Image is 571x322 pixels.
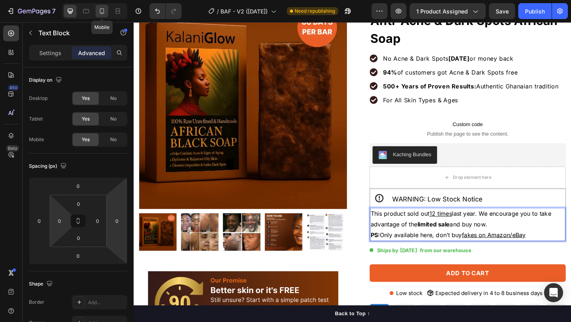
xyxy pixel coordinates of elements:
input: 0 [70,250,86,262]
span: For All Skin Types & Ages [271,80,353,88]
iframe: Design area [134,22,571,322]
div: Rich Text Editor. Editing area: main [270,79,464,90]
span: [DATE] [289,245,308,251]
button: Publish [518,3,552,19]
span: Yes [82,136,90,143]
div: Tablet [29,115,43,123]
span: 1 product assigned [416,7,468,15]
p: Authentic Ghanaian tradition [271,65,462,74]
input: 0px [92,215,103,227]
span: Custom code [257,106,470,116]
img: KachingBundles.png [266,140,276,149]
span: BAF - V2 ([DATE]) [220,7,268,15]
div: Drop element here [347,166,389,172]
span: of customers got Acne & Dark Spots free [271,50,418,58]
p: Advanced [78,49,105,57]
input: 0 [111,215,123,227]
strong: [DATE] [342,35,365,43]
strong: 500+ Years of Proven Results: [271,65,373,73]
p: Text Block [38,28,106,38]
span: No Acne & Dark Spots or money back [271,35,413,43]
input: 0px [71,232,86,244]
span: Need republishing [295,8,335,15]
p: This product sold out last year. We encourage you to take advantage of the and buy now. [258,203,469,226]
div: Back to Top ↑ [219,313,257,321]
input: 0px [54,215,65,227]
button: 7 [3,3,59,19]
span: Save [496,8,509,15]
p: Low stock [285,289,314,300]
div: Undo/Redo [149,3,182,19]
span: Yes [82,115,90,123]
strong: limited sale [308,216,344,224]
div: Kaching Bundles [282,140,324,148]
input: 0 [70,180,86,192]
u: fakes on Amazon/eBay [357,227,426,235]
span: WARNING: Low Stock Notice [281,188,379,197]
strong: 94% [271,50,287,58]
div: Rich Text Editor. Editing area: main [270,33,464,45]
p: from our warehouse [311,243,367,253]
div: Display on [29,75,63,86]
span: No [110,95,117,102]
span: / [217,7,219,15]
div: Add... [88,299,125,306]
div: Rich Text Editor. Editing area: main [257,202,469,238]
div: Rich Text Editor. Editing area: main [270,48,464,60]
div: Mobile [29,136,44,143]
button: 1 product assigned [410,3,486,19]
div: Spacing (px) [29,161,68,172]
div: Rich Text Editor. Editing area: main [270,63,464,75]
img: gempages_573525547896800146-8f647ad1-4657-4eb2-a090-6823d5cc4b11.webp [257,307,470,322]
strong: PS: [258,227,268,235]
input: 0 [33,215,45,227]
p: Settings [39,49,61,57]
div: Publish [525,7,545,15]
div: Beta [6,145,19,151]
div: 450 [8,84,19,91]
button: Save [489,3,515,19]
p: Only available here, don’t buy [258,226,469,237]
span: Publish the page to see the content. [257,117,470,125]
span: No [110,115,117,123]
input: 0px [71,198,86,210]
p: Expected delivery in 4 to 8 business days [328,289,445,300]
button: Kaching Bundles [260,135,330,154]
span: Yes [82,95,90,102]
div: Border [29,299,44,306]
div: Open Intercom Messenger [544,283,563,302]
u: 12 times [322,204,346,212]
p: 7 [52,6,56,16]
div: Desktop [29,95,48,102]
div: ADD TO CART [340,268,387,278]
span: No [110,136,117,143]
span: Ships by [264,245,288,251]
div: Shape [29,279,54,289]
button: ADD TO CART [257,263,470,282]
